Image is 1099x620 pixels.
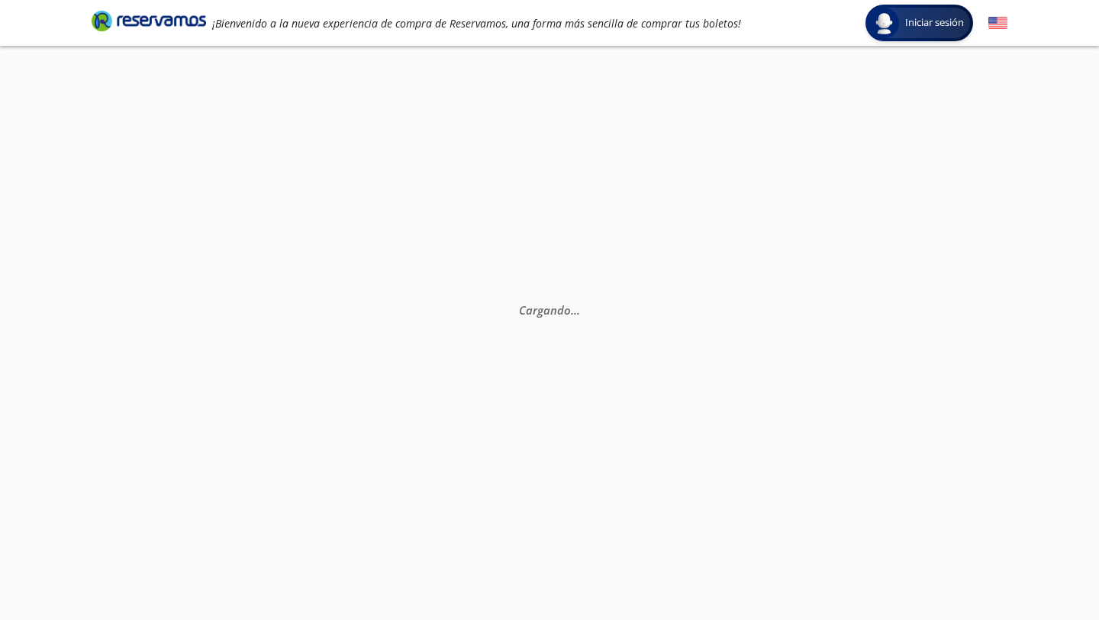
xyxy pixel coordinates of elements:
em: ¡Bienvenido a la nueva experiencia de compra de Reservamos, una forma más sencilla de comprar tus... [212,16,741,31]
button: English [988,14,1007,33]
a: Brand Logo [92,9,206,37]
span: . [571,302,574,318]
span: . [577,302,580,318]
i: Brand Logo [92,9,206,32]
span: Iniciar sesión [899,15,970,31]
em: Cargando [519,302,580,318]
span: . [574,302,577,318]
